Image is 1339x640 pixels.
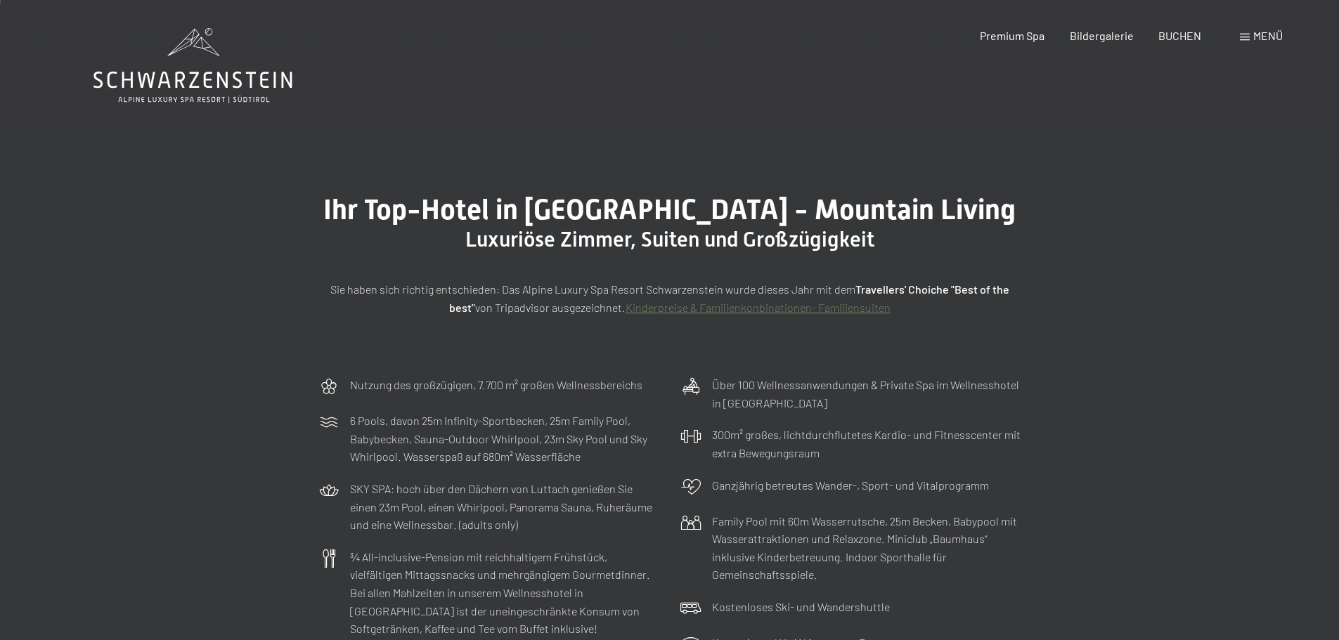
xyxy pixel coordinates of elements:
p: SKY SPA: hoch über den Dächern von Luttach genießen Sie einen 23m Pool, einen Whirlpool, Panorama... [350,480,659,534]
p: Über 100 Wellnessanwendungen & Private Spa im Wellnesshotel in [GEOGRAPHIC_DATA] [712,376,1021,412]
p: 300m² großes, lichtdurchflutetes Kardio- und Fitnesscenter mit extra Bewegungsraum [712,426,1021,462]
span: Menü [1253,29,1283,42]
p: Sie haben sich richtig entschieden: Das Alpine Luxury Spa Resort Schwarzenstein wurde dieses Jahr... [318,280,1021,316]
a: Bildergalerie [1070,29,1134,42]
a: Premium Spa [980,29,1044,42]
span: Luxuriöse Zimmer, Suiten und Großzügigkeit [465,227,874,252]
p: ¾ All-inclusive-Pension mit reichhaltigem Frühstück, vielfältigen Mittagssnacks und mehrgängigem ... [350,548,659,638]
p: Ganzjährig betreutes Wander-, Sport- und Vitalprogramm [712,476,989,495]
p: Family Pool mit 60m Wasserrutsche, 25m Becken, Babypool mit Wasserattraktionen und Relaxzone. Min... [712,512,1021,584]
p: Kostenloses Ski- und Wandershuttle [712,598,890,616]
p: Nutzung des großzügigen, 7.700 m² großen Wellnessbereichs [350,376,642,394]
a: Kinderpreise & Familienkonbinationen- Familiensuiten [626,301,891,314]
span: Ihr Top-Hotel in [GEOGRAPHIC_DATA] - Mountain Living [323,193,1016,226]
a: BUCHEN [1158,29,1201,42]
p: 6 Pools, davon 25m Infinity-Sportbecken, 25m Family Pool, Babybecken, Sauna-Outdoor Whirlpool, 23... [350,412,659,466]
strong: Travellers' Choiche "Best of the best" [449,282,1009,314]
